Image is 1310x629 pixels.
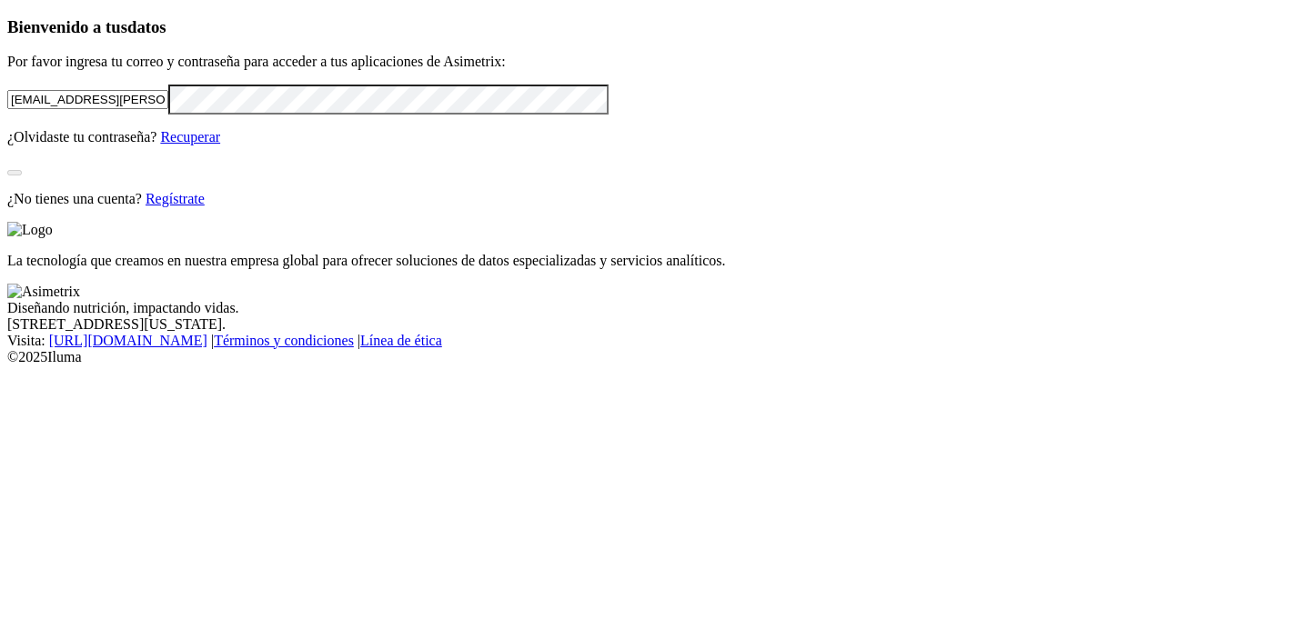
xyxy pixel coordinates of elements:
[214,333,354,348] a: Términos y condiciones
[7,333,1303,349] div: Visita : | |
[7,316,1303,333] div: [STREET_ADDRESS][US_STATE].
[7,349,1303,365] div: © 2025 Iluma
[146,191,205,206] a: Regístrate
[49,333,207,348] a: [URL][DOMAIN_NAME]
[7,284,80,300] img: Asimetrix
[7,253,1303,269] p: La tecnología que creamos en nuestra empresa global para ofrecer soluciones de datos especializad...
[160,129,220,145] a: Recuperar
[7,300,1303,316] div: Diseñando nutrición, impactando vidas.
[7,222,53,238] img: Logo
[7,191,1303,207] p: ¿No tienes una cuenta?
[7,17,1303,37] h3: Bienvenido a tus
[360,333,442,348] a: Línea de ética
[7,90,168,109] input: Tu correo
[7,54,1303,70] p: Por favor ingresa tu correo y contraseña para acceder a tus aplicaciones de Asimetrix:
[7,129,1303,145] p: ¿Olvidaste tu contraseña?
[127,17,166,36] span: datos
